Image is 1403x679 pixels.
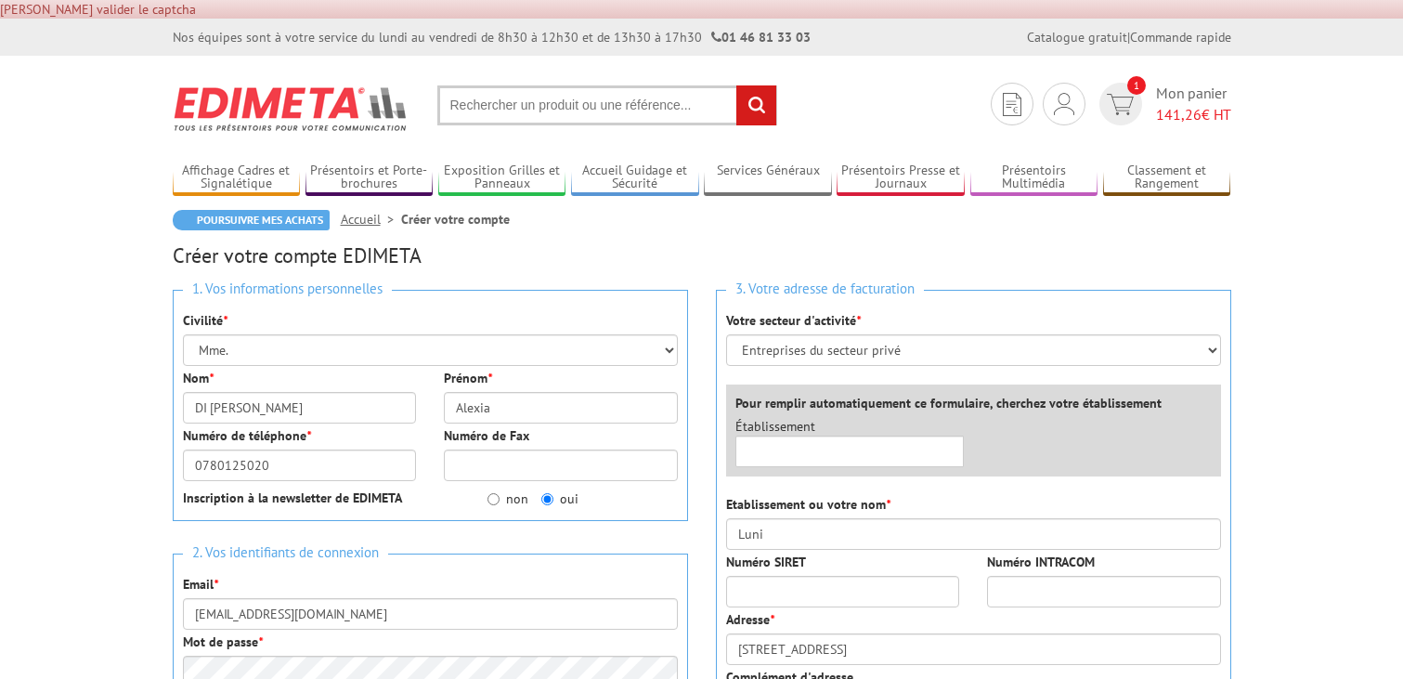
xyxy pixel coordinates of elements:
[837,163,965,193] a: Présentoirs Presse et Journaux
[183,277,392,302] span: 1. Vos informations personnelles
[571,163,699,193] a: Accueil Guidage et Sécurité
[1027,28,1231,46] div: |
[1107,94,1134,115] img: devis rapide
[726,311,861,330] label: Votre secteur d'activité
[1156,83,1231,125] span: Mon panier
[173,163,301,193] a: Affichage Cadres et Signalétique
[541,493,553,505] input: oui
[183,541,388,566] span: 2. Vos identifiants de connexion
[1127,76,1146,95] span: 1
[1003,93,1021,116] img: devis rapide
[726,495,890,514] label: Etablissement ou votre nom
[987,553,1095,571] label: Numéro INTRACOM
[183,490,402,506] strong: Inscription à la newsletter de EDIMETA
[736,85,776,125] input: rechercher
[183,575,218,594] label: Email
[341,211,401,228] a: Accueil
[173,244,1231,267] h2: Créer votre compte EDIMETA
[173,74,409,143] img: Edimeta
[1103,163,1231,193] a: Classement et Rangement
[726,610,774,629] label: Adresse
[726,277,924,302] span: 3. Votre adresse de facturation
[173,28,811,46] div: Nos équipes sont à votre service du lundi au vendredi de 8h30 à 12h30 et de 13h30 à 17h30
[1130,29,1231,46] a: Commande rapide
[183,633,263,651] label: Mot de passe
[726,553,806,571] label: Numéro SIRET
[1027,29,1127,46] a: Catalogue gratuit
[437,85,777,125] input: Rechercher un produit ou une référence...
[970,163,1098,193] a: Présentoirs Multimédia
[305,163,434,193] a: Présentoirs et Porte-brochures
[487,493,500,505] input: non
[1054,93,1074,115] img: devis rapide
[487,490,528,508] label: non
[704,163,832,193] a: Services Généraux
[711,29,811,46] strong: 01 46 81 33 03
[1095,83,1231,125] a: devis rapide 1 Mon panier 141,26€ HT
[735,394,1162,412] label: Pour remplir automatiquement ce formulaire, cherchez votre établissement
[721,417,979,467] div: Établissement
[183,311,227,330] label: Civilité
[401,210,510,229] li: Créer votre compte
[1156,104,1231,125] span: € HT
[1156,105,1202,124] span: 141,26
[444,369,492,387] label: Prénom
[173,210,330,230] a: Poursuivre mes achats
[183,369,214,387] label: Nom
[541,490,578,508] label: oui
[183,426,311,445] label: Numéro de téléphone
[444,426,529,445] label: Numéro de Fax
[438,163,566,193] a: Exposition Grilles et Panneaux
